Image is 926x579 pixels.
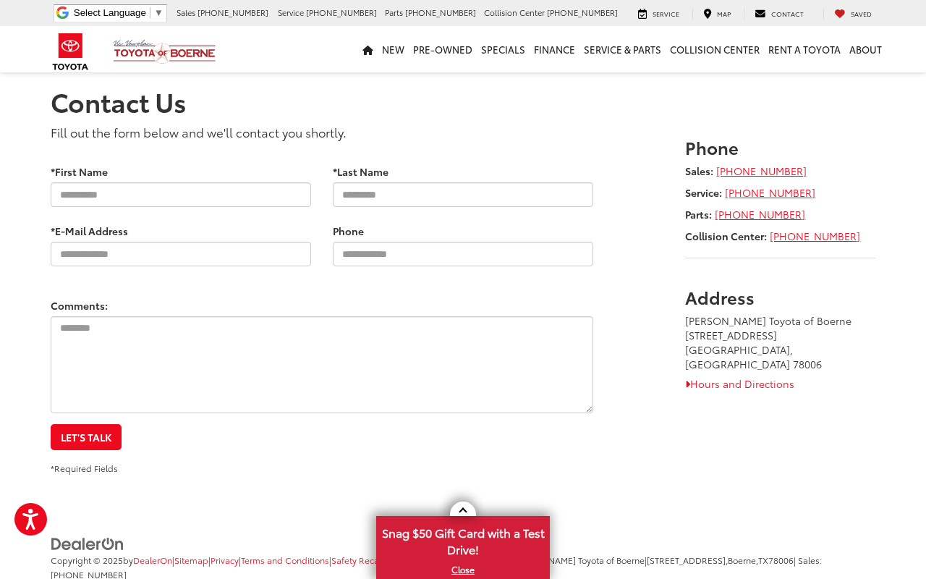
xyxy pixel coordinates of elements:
a: Specials [477,26,530,72]
small: *Required Fields [51,462,118,474]
a: My Saved Vehicles [823,8,883,20]
a: Finance [530,26,579,72]
span: Snag $50 Gift Card with a Test Drive! [378,517,548,562]
a: Select Language​ [74,7,163,18]
label: *E-Mail Address [51,224,128,238]
strong: Collision Center: [685,229,767,243]
span: TX [758,554,768,566]
a: About [845,26,886,72]
a: [PHONE_NUMBER] [725,185,815,200]
label: Comments: [51,298,108,313]
span: Collision Center [484,7,545,18]
a: Hours and Directions [685,376,794,391]
span: | [172,554,208,566]
strong: Sales: [685,164,713,178]
span: | [208,554,239,566]
a: Terms and Conditions [241,554,329,566]
span: | [239,554,329,566]
span: by [123,554,172,566]
span: Parts [385,7,403,18]
p: Fill out the form below and we'll contact you shortly. [51,123,593,140]
address: [PERSON_NAME] Toyota of Boerne [STREET_ADDRESS] [GEOGRAPHIC_DATA], [GEOGRAPHIC_DATA] 78006 [685,313,875,371]
a: Contact [744,8,815,20]
button: Let's Talk [51,424,122,450]
label: Phone [333,224,364,238]
span: | [PERSON_NAME] Toyota of Boerne [503,554,645,566]
span: | [645,554,794,566]
a: DealerOn [51,536,124,550]
span: [PHONE_NUMBER] [405,7,476,18]
a: [PHONE_NUMBER] [770,229,860,243]
span: Saved [851,9,872,18]
a: Map [692,8,742,20]
span: | [329,554,477,566]
span: Sales [177,7,195,18]
label: *First Name [51,164,108,179]
span: [PHONE_NUMBER] [197,7,268,18]
span: Boerne, [728,554,758,566]
img: Vic Vaughan Toyota of Boerne [113,39,216,64]
span: Map [717,9,731,18]
a: Pre-Owned [409,26,477,72]
span: Service [278,7,304,18]
a: Service [627,8,690,20]
a: Home [358,26,378,72]
a: Collision Center [666,26,764,72]
a: [PHONE_NUMBER] [716,164,807,178]
a: New [378,26,409,72]
span: [PHONE_NUMBER] [306,7,377,18]
strong: Parts: [685,207,712,221]
a: Sitemap [174,554,208,566]
h1: Contact Us [51,87,875,116]
a: [PHONE_NUMBER] [715,207,805,221]
span: [STREET_ADDRESS], [647,554,728,566]
span: [PHONE_NUMBER] [547,7,618,18]
span: ▼ [154,7,163,18]
a: DealerOn Home Page [133,554,172,566]
span: Select Language [74,7,146,18]
span: Copyright © 2025 [51,554,123,566]
strong: Service: [685,185,722,200]
a: Rent a Toyota [764,26,845,72]
img: Toyota [43,28,98,75]
h3: Address [685,287,875,306]
label: *Last Name [333,164,388,179]
a: Service & Parts: Opens in a new tab [579,26,666,72]
a: Safety Recalls & Service Campaigns, Opens in a new tab [331,554,477,566]
span: Service [653,9,679,18]
a: Privacy [211,554,239,566]
img: DealerOn [51,536,124,552]
span: Contact [771,9,804,18]
h3: Phone [685,138,875,156]
span: 78006 [768,554,794,566]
